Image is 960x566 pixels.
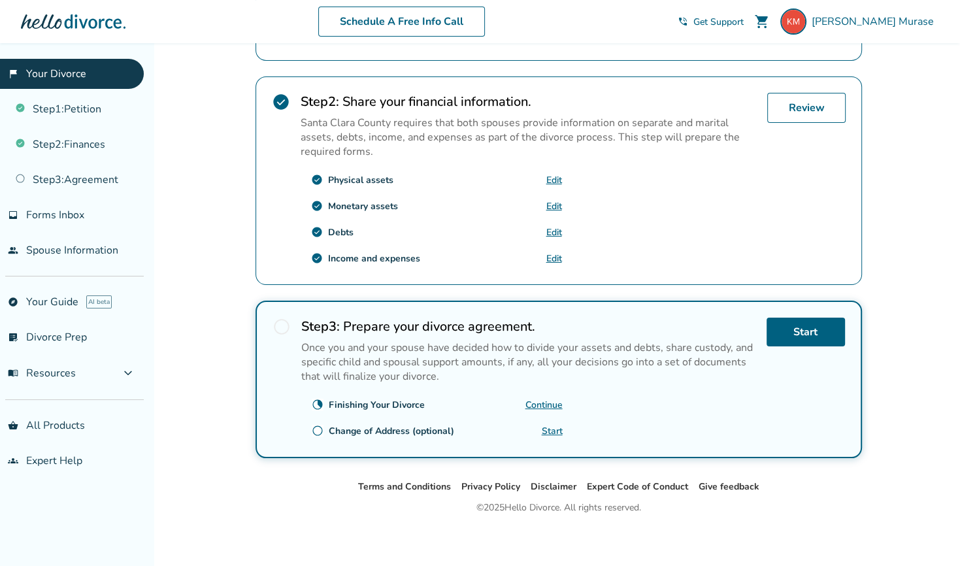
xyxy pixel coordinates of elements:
a: Terms and Conditions [358,480,451,493]
span: expand_more [120,365,136,381]
span: inbox [8,210,18,220]
img: katsu610@gmail.com [780,8,806,35]
span: menu_book [8,368,18,378]
li: Give feedback [699,479,759,495]
a: phone_in_talkGet Support [678,16,744,28]
span: people [8,245,18,256]
a: Review [767,93,846,123]
span: shopping_cart [754,14,770,29]
span: shopping_basket [8,420,18,431]
span: list_alt_check [8,332,18,342]
span: check_circle [311,200,323,212]
span: check_circle [311,252,323,264]
span: radio_button_unchecked [312,425,323,437]
div: Change of Address (optional) [329,425,454,437]
span: [PERSON_NAME] Murase [812,14,939,29]
strong: Step 2 : [301,93,339,110]
p: Once you and your spouse have decided how to divide your assets and debts, share custody, and spe... [301,341,756,384]
a: Continue [525,399,563,411]
a: Edit [546,174,562,186]
a: Start [542,425,563,437]
div: Finishing Your Divorce [329,399,425,411]
span: check_circle [272,93,290,111]
div: Debts [328,226,354,239]
span: Get Support [693,16,744,28]
span: Resources [8,366,76,380]
div: Monetary assets [328,200,398,212]
div: Physical assets [328,174,393,186]
h2: Prepare your divorce agreement. [301,318,756,335]
span: flag_2 [8,69,18,79]
span: phone_in_talk [678,16,688,27]
a: Edit [546,252,562,265]
li: Disclaimer [531,479,576,495]
h2: Share your financial information. [301,93,757,110]
a: Privacy Policy [461,480,520,493]
a: Schedule A Free Info Call [318,7,485,37]
a: Edit [546,226,562,239]
span: check_circle [311,174,323,186]
span: check_circle [311,226,323,238]
div: © 2025 Hello Divorce. All rights reserved. [476,500,641,516]
span: explore [8,297,18,307]
strong: Step 3 : [301,318,340,335]
iframe: Chat Widget [895,503,960,566]
a: Expert Code of Conduct [587,480,688,493]
p: Santa Clara County requires that both spouses provide information on separate and marital assets,... [301,116,757,159]
div: Income and expenses [328,252,420,265]
span: radio_button_unchecked [273,318,291,336]
span: AI beta [86,295,112,308]
a: Start [767,318,845,346]
span: Forms Inbox [26,208,84,222]
a: Edit [546,200,562,212]
span: groups [8,456,18,466]
span: clock_loader_40 [312,399,323,410]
